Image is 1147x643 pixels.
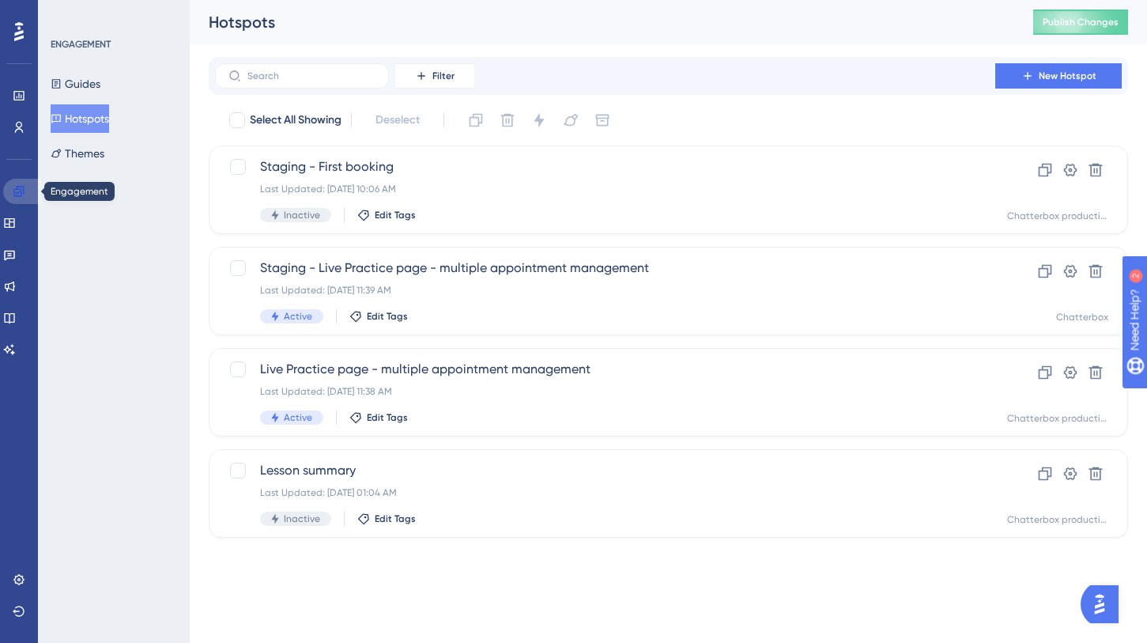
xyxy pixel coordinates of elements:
[284,310,312,323] span: Active
[209,11,994,33] div: Hotspots
[260,461,950,480] span: Lesson summary
[367,411,408,424] span: Edit Tags
[1033,9,1128,35] button: Publish Changes
[995,63,1122,89] button: New Hotspot
[375,111,420,130] span: Deselect
[367,310,408,323] span: Edit Tags
[375,209,416,221] span: Edit Tags
[51,104,109,133] button: Hotspots
[349,310,408,323] button: Edit Tags
[247,70,375,81] input: Search
[260,360,950,379] span: Live Practice page - multiple appointment management
[260,259,950,278] span: Staging - Live Practice page - multiple appointment management
[51,38,111,51] div: ENGAGEMENT
[1007,210,1108,222] div: Chatterbox production
[357,513,416,525] button: Edit Tags
[260,183,950,195] div: Last Updated: [DATE] 10:06 AM
[260,284,950,297] div: Last Updated: [DATE] 11:39 AM
[349,411,408,424] button: Edit Tags
[375,513,416,525] span: Edit Tags
[110,8,115,21] div: 2
[1007,513,1108,526] div: Chatterbox production
[1007,412,1108,425] div: Chatterbox production
[51,139,104,168] button: Themes
[357,209,416,221] button: Edit Tags
[260,486,950,499] div: Last Updated: [DATE] 01:04 AM
[284,209,320,221] span: Inactive
[1043,16,1119,28] span: Publish Changes
[260,157,950,176] span: Staging - First booking
[284,513,320,525] span: Inactive
[1039,70,1096,82] span: New Hotspot
[260,385,950,398] div: Last Updated: [DATE] 11:38 AM
[51,70,100,98] button: Guides
[1056,311,1108,323] div: Chatterbox
[395,63,474,89] button: Filter
[432,70,455,82] span: Filter
[1081,581,1128,628] iframe: UserGuiding AI Assistant Launcher
[361,106,434,134] button: Deselect
[284,411,312,424] span: Active
[37,4,99,23] span: Need Help?
[250,111,341,130] span: Select All Showing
